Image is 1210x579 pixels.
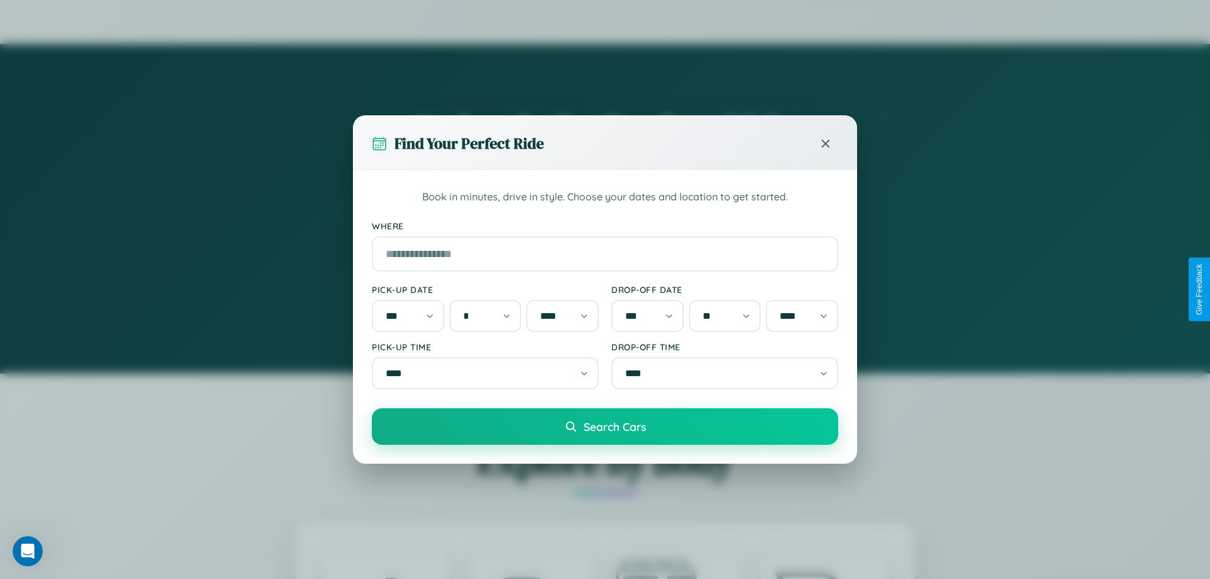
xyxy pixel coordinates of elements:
h3: Find Your Perfect Ride [395,133,544,154]
button: Search Cars [372,408,838,445]
label: Drop-off Time [611,341,838,352]
label: Where [372,221,838,231]
span: Search Cars [584,420,646,433]
label: Drop-off Date [611,284,838,295]
label: Pick-up Time [372,341,599,352]
p: Book in minutes, drive in style. Choose your dates and location to get started. [372,189,838,205]
label: Pick-up Date [372,284,599,295]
